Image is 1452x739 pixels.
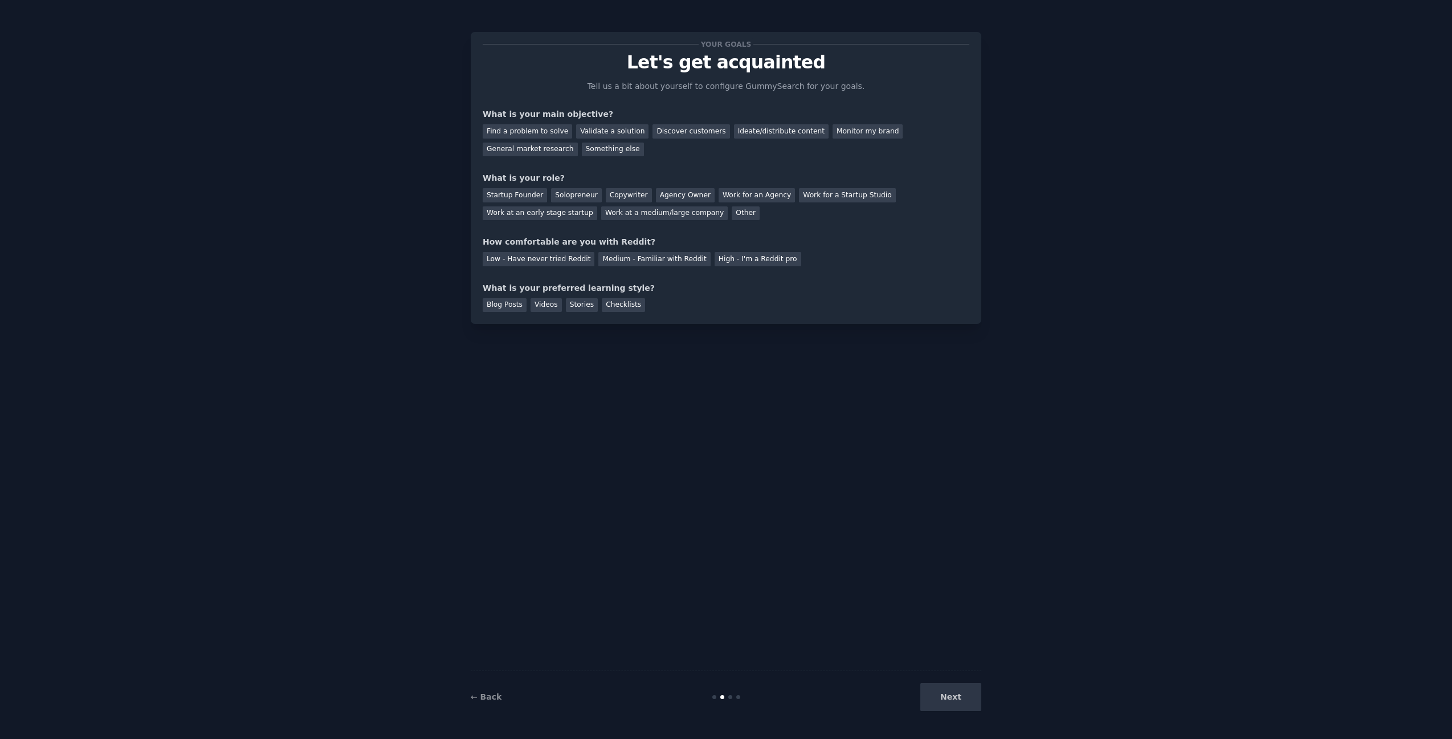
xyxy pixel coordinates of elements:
div: How comfortable are you with Reddit? [483,236,969,248]
div: Ideate/distribute content [734,124,829,139]
a: ← Back [471,692,501,701]
div: Other [732,206,760,221]
div: Work for an Agency [719,188,795,202]
div: Solopreneur [551,188,601,202]
div: Agency Owner [656,188,715,202]
div: Work at a medium/large company [601,206,728,221]
div: Monitor my brand [833,124,903,139]
div: Videos [531,298,562,312]
div: Medium - Familiar with Reddit [598,252,710,266]
p: Tell us a bit about yourself to configure GummySearch for your goals. [582,80,870,92]
div: Discover customers [652,124,729,139]
div: Blog Posts [483,298,527,312]
p: Let's get acquainted [483,52,969,72]
div: Work at an early stage startup [483,206,597,221]
div: Checklists [602,298,645,312]
div: Stories [566,298,598,312]
div: What is your role? [483,172,969,184]
span: Your goals [699,38,753,50]
div: Copywriter [606,188,652,202]
div: Low - Have never tried Reddit [483,252,594,266]
div: What is your main objective? [483,108,969,120]
div: Something else [582,143,644,157]
div: Work for a Startup Studio [799,188,895,202]
div: High - I'm a Reddit pro [715,252,801,266]
div: Find a problem to solve [483,124,572,139]
div: Startup Founder [483,188,547,202]
div: General market research [483,143,578,157]
div: Validate a solution [576,124,648,139]
div: What is your preferred learning style? [483,282,969,294]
